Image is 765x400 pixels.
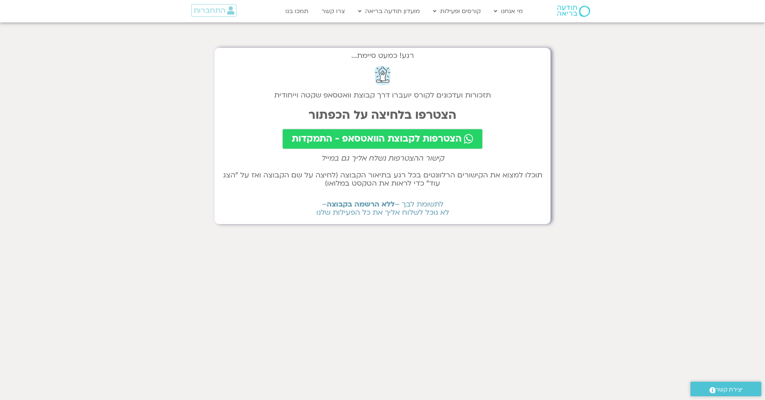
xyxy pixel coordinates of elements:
[283,129,482,149] a: הצטרפות לקבוצת הוואטסאפ - התמקדות
[222,171,543,187] h2: תוכלו למצוא את הקישורים הרלוונטים בכל רגע בתיאור הקבוצה (לחיצה על שם הקבוצה ואז על ״הצג עוד״ כדי ...
[282,4,312,18] a: תמכו בנו
[222,154,543,162] h2: קישור ההצטרפות נשלח אליך גם במייל
[354,4,424,18] a: מועדון תודעה בריאה
[318,4,349,18] a: צרו קשר
[194,6,225,15] span: התחברות
[222,55,543,56] h2: רגע! כמעט סיימת...
[690,382,761,396] a: יצירת קשר
[327,199,395,209] b: ללא הרשמה בקבוצה
[222,91,543,99] h2: תזכורות ועדכונים לקורס יועברו דרך קבוצת וואטסאפ שקטה וייחודית
[490,4,527,18] a: מי אנחנו
[292,134,462,144] span: הצטרפות לקבוצת הוואטסאפ - התמקדות
[716,385,743,395] span: יצירת קשר
[222,200,543,217] h2: לתשומת לבך – – לא נוכל לשלוח אליך את כל הפעילות שלנו
[429,4,485,18] a: קורסים ופעילות
[191,4,236,17] a: התחברות
[222,108,543,122] h2: הצטרפו בלחיצה על הכפתור
[557,6,590,17] img: תודעה בריאה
